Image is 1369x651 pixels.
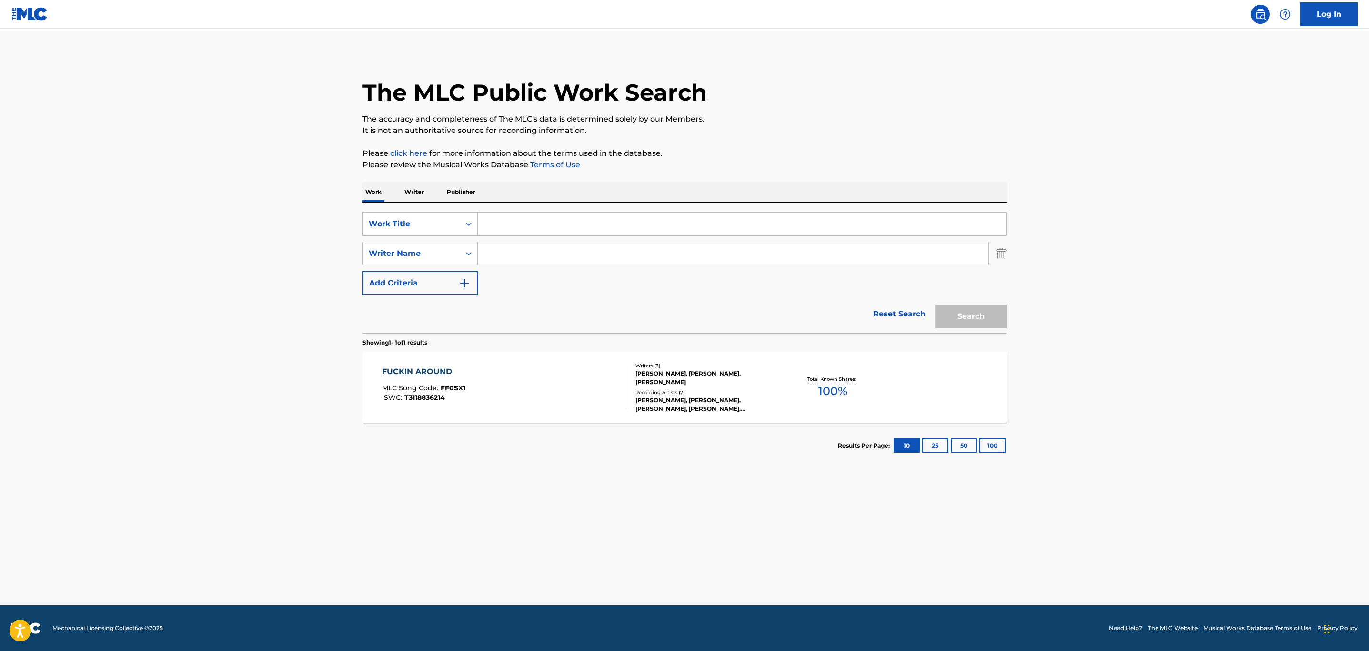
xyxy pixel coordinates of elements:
[1321,605,1369,651] iframe: Chat Widget
[1279,9,1291,20] img: help
[1203,624,1311,632] a: Musical Works Database Terms of Use
[382,366,465,377] div: FUCKIN AROUND
[11,622,41,634] img: logo
[635,396,779,413] div: [PERSON_NAME], [PERSON_NAME], [PERSON_NAME], [PERSON_NAME],[PERSON_NAME], [PERSON_NAME] & [PERSON...
[635,389,779,396] div: Recording Artists ( 7 )
[996,242,1007,265] img: Delete Criterion
[362,78,707,107] h1: The MLC Public Work Search
[362,113,1007,125] p: The accuracy and completeness of The MLC's data is determined solely by our Members.
[979,438,1006,453] button: 100
[362,182,384,202] p: Work
[402,182,427,202] p: Writer
[1109,624,1142,632] a: Need Help?
[369,218,454,230] div: Work Title
[838,441,892,450] p: Results Per Page:
[52,624,163,632] span: Mechanical Licensing Collective © 2025
[382,393,404,402] span: ISWC :
[404,393,445,402] span: T3118836214
[390,149,427,158] a: click here
[635,369,779,387] div: [PERSON_NAME], [PERSON_NAME], [PERSON_NAME]
[951,438,977,453] button: 50
[818,383,847,400] span: 100 %
[362,159,1007,171] p: Please review the Musical Works Database
[11,7,48,21] img: MLC Logo
[528,160,580,169] a: Terms of Use
[362,125,1007,136] p: It is not an authoritative source for recording information.
[807,376,858,383] p: Total Known Shares:
[441,384,465,392] span: FF0SX1
[1148,624,1198,632] a: The MLC Website
[362,271,478,295] button: Add Criteria
[459,277,470,289] img: 9d2ae6d4665cec9f34b9.svg
[362,148,1007,159] p: Please for more information about the terms used in the database.
[369,248,454,259] div: Writer Name
[1276,5,1295,24] div: Help
[1324,615,1330,643] div: Drag
[362,338,427,347] p: Showing 1 - 1 of 1 results
[868,304,930,325] a: Reset Search
[635,362,779,369] div: Writers ( 3 )
[922,438,948,453] button: 25
[894,438,920,453] button: 10
[362,352,1007,423] a: FUCKIN AROUNDMLC Song Code:FF0SX1ISWC:T3118836214Writers (3)[PERSON_NAME], [PERSON_NAME], [PERSON...
[382,384,441,392] span: MLC Song Code :
[1251,5,1270,24] a: Public Search
[362,212,1007,333] form: Search Form
[444,182,478,202] p: Publisher
[1317,624,1358,632] a: Privacy Policy
[1300,2,1358,26] a: Log In
[1255,9,1266,20] img: search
